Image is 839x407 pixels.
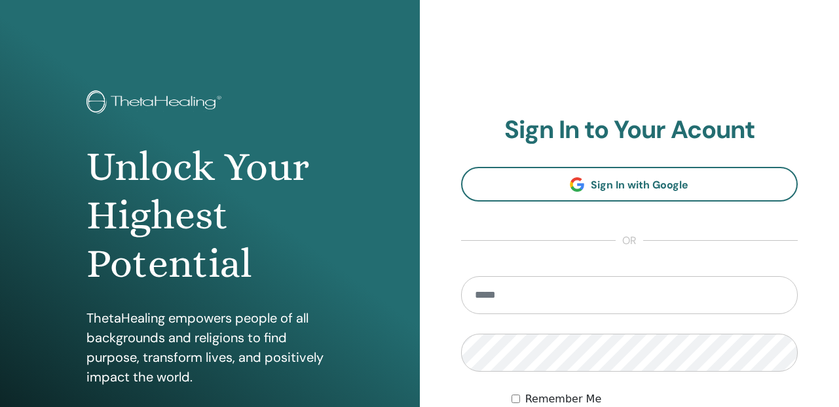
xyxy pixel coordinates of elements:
[512,391,798,407] div: Keep me authenticated indefinitely or until I manually logout
[616,233,643,249] span: or
[86,143,333,289] h1: Unlock Your Highest Potential
[461,167,798,202] a: Sign In with Google
[86,308,333,387] p: ThetaHealing empowers people of all backgrounds and religions to find purpose, transform lives, a...
[525,391,602,407] label: Remember Me
[461,115,798,145] h2: Sign In to Your Acount
[591,178,688,192] span: Sign In with Google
